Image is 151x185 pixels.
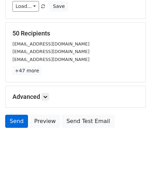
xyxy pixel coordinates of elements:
[12,41,89,47] small: [EMAIL_ADDRESS][DOMAIN_NAME]
[12,93,139,101] h5: Advanced
[62,115,114,128] a: Send Test Email
[12,30,139,37] h5: 50 Recipients
[30,115,60,128] a: Preview
[116,152,151,185] iframe: Chat Widget
[12,1,39,12] a: Load...
[50,1,68,12] button: Save
[12,57,89,62] small: [EMAIL_ADDRESS][DOMAIN_NAME]
[5,115,28,128] a: Send
[12,66,41,75] a: +47 more
[12,49,89,54] small: [EMAIL_ADDRESS][DOMAIN_NAME]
